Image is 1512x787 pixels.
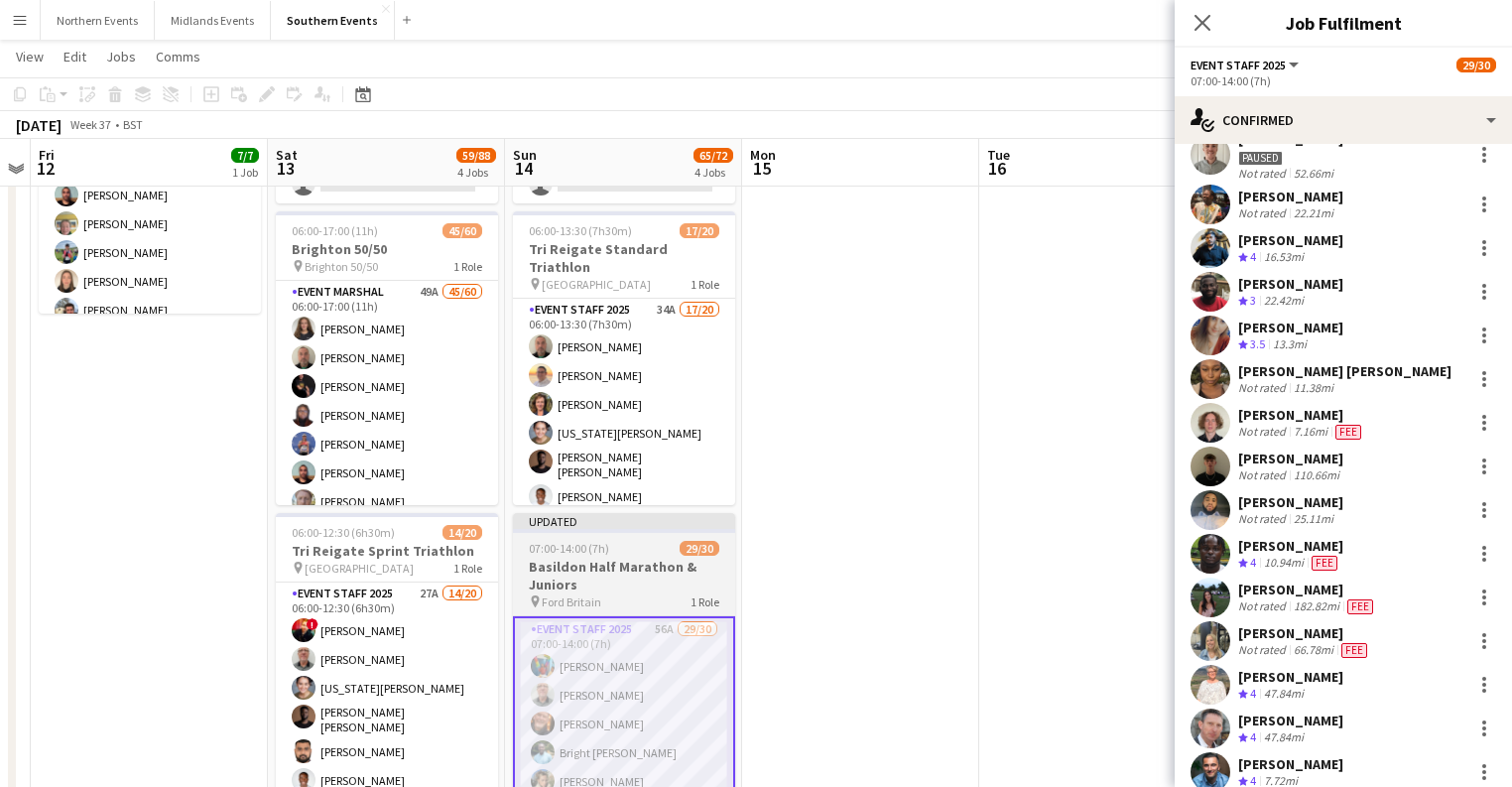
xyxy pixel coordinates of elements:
span: 16 [984,157,1010,180]
app-job-card: 06:00-13:30 (7h30m)17/20Tri Reigate Standard Triathlon [GEOGRAPHIC_DATA]1 RoleEvent Staff 202534A... [513,211,735,505]
div: Paused [1238,151,1283,166]
div: 22.21mi [1290,205,1337,220]
div: Not rated [1238,166,1290,181]
span: 15 [747,157,776,180]
div: [PERSON_NAME] [1238,406,1365,424]
h3: Job Fulfilment [1175,10,1512,36]
h3: Tri Reigate Sprint Triathlon [276,542,498,560]
div: 11.38mi [1290,380,1337,395]
div: [PERSON_NAME] [1238,581,1377,598]
div: [PERSON_NAME] [1238,755,1343,773]
app-card-role: Event Staff 20257/713:00-17:00 (4h)[PERSON_NAME][PERSON_NAME][PERSON_NAME][PERSON_NAME][PERSON_NA... [39,89,261,329]
div: 16.53mi [1260,249,1308,266]
app-job-card: 06:00-17:00 (11h)45/60Brighton 50/50 Brighton 50/501 RoleEvent Marshal49A45/6006:00-17:00 (11h)[P... [276,211,498,505]
h3: Basildon Half Marathon & Juniors [513,558,735,593]
button: Northern Events [41,1,155,40]
div: [PERSON_NAME] [1238,537,1343,555]
div: [PERSON_NAME] [1238,712,1343,729]
div: [PERSON_NAME] [1238,275,1343,293]
div: 22.42mi [1260,293,1308,310]
div: [DATE] [16,115,62,135]
div: [PERSON_NAME] [1238,188,1343,205]
span: [GEOGRAPHIC_DATA] [305,561,414,576]
div: 47.84mi [1260,686,1308,703]
div: Not rated [1238,598,1290,614]
div: Not rated [1238,511,1290,526]
span: Ford Britain [542,594,601,609]
span: 1 Role [691,594,719,609]
span: 59/88 [456,148,496,163]
div: [PERSON_NAME] [1238,450,1343,467]
span: Fee [1347,599,1373,614]
span: 06:00-12:30 (6h30m) [292,525,395,540]
div: 52.66mi [1290,166,1337,181]
span: 14/20 [442,525,482,540]
span: Fee [1341,643,1367,658]
a: View [8,44,52,69]
div: 47.84mi [1260,729,1308,746]
div: 182.82mi [1290,598,1343,614]
span: 13 [273,157,298,180]
div: 110.66mi [1290,467,1343,482]
span: 17/20 [680,223,719,238]
button: Southern Events [271,1,395,40]
div: Crew has different fees then in role [1337,642,1371,658]
span: Sat [276,146,298,164]
span: 06:00-13:30 (7h30m) [529,223,632,238]
div: 10.94mi [1260,555,1308,572]
div: 1 Job [232,165,258,180]
span: Edit [63,48,86,66]
div: 13.3mi [1269,336,1311,353]
a: Edit [56,44,94,69]
span: 4 [1250,686,1256,701]
span: Comms [156,48,200,66]
span: 4 [1250,729,1256,744]
div: [PERSON_NAME] [PERSON_NAME] [1238,362,1451,380]
div: Not rated [1238,467,1290,482]
span: Fee [1312,556,1337,571]
div: Updated [513,513,735,529]
div: Not rated [1238,380,1290,395]
div: 4 Jobs [457,165,495,180]
div: Confirmed [1175,96,1512,144]
span: Tue [987,146,1010,164]
span: Fee [1335,425,1361,440]
button: Midlands Events [155,1,271,40]
span: [GEOGRAPHIC_DATA] [542,277,651,292]
span: ! [307,618,318,630]
div: 66.78mi [1290,642,1337,658]
div: [PERSON_NAME] [1238,319,1343,336]
a: Comms [148,44,208,69]
span: Week 37 [65,117,115,132]
div: Crew has different fees then in role [1343,598,1377,614]
span: 1 Role [453,561,482,576]
div: Crew has different fees then in role [1308,555,1341,572]
span: Brighton 50/50 [305,259,378,274]
span: Event Staff 2025 [1191,58,1286,72]
span: 45/60 [442,223,482,238]
span: Jobs [106,48,136,66]
span: 29/30 [680,541,719,556]
span: Fri [39,146,55,164]
div: 25.11mi [1290,511,1337,526]
div: 4 Jobs [694,165,732,180]
div: [PERSON_NAME] [1238,668,1343,686]
div: [PERSON_NAME] [1238,624,1371,642]
div: 7.16mi [1290,424,1331,440]
div: [PERSON_NAME] [1238,493,1343,511]
span: Mon [750,146,776,164]
div: Not rated [1238,642,1290,658]
a: Jobs [98,44,144,69]
div: Not rated [1238,424,1290,440]
span: 07:00-14:00 (7h) [529,541,609,556]
button: Event Staff 2025 [1191,58,1302,72]
span: 4 [1250,249,1256,264]
div: 07:00-14:00 (7h) [1191,73,1496,88]
span: 3.5 [1250,336,1265,351]
span: 14 [510,157,537,180]
span: View [16,48,44,66]
div: [PERSON_NAME] [1238,231,1343,249]
span: 4 [1250,555,1256,570]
